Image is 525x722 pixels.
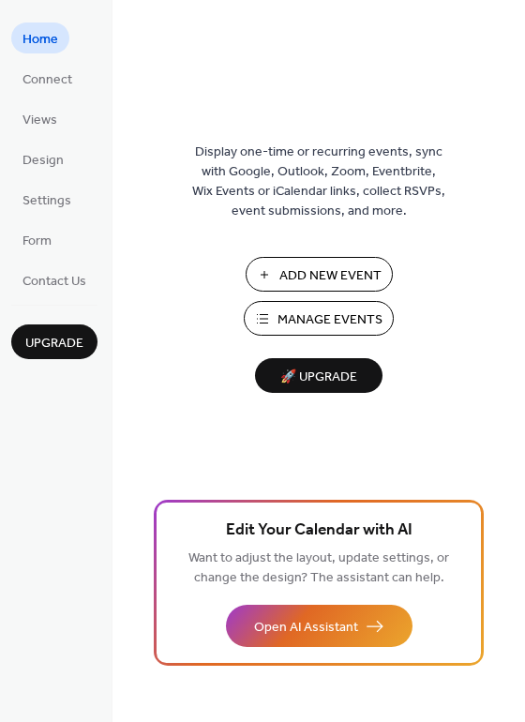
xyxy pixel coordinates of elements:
[244,301,394,336] button: Manage Events
[11,63,83,94] a: Connect
[22,232,52,251] span: Form
[22,191,71,211] span: Settings
[226,518,412,544] span: Edit Your Calendar with AI
[11,324,97,359] button: Upgrade
[255,358,382,393] button: 🚀 Upgrade
[25,334,83,353] span: Upgrade
[192,143,445,221] span: Display one-time or recurring events, sync with Google, Outlook, Zoom, Eventbrite, Wix Events or ...
[22,151,64,171] span: Design
[11,264,97,295] a: Contact Us
[22,272,86,292] span: Contact Us
[11,103,68,134] a: Views
[11,224,63,255] a: Form
[246,257,393,292] button: Add New Event
[22,70,72,90] span: Connect
[11,143,75,174] a: Design
[11,23,69,53] a: Home
[188,546,449,591] span: Want to adjust the layout, update settings, or change the design? The assistant can help.
[266,365,371,390] span: 🚀 Upgrade
[277,310,382,330] span: Manage Events
[11,184,82,215] a: Settings
[254,618,358,638] span: Open AI Assistant
[279,266,382,286] span: Add New Event
[22,30,58,50] span: Home
[226,605,412,647] button: Open AI Assistant
[22,111,57,130] span: Views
